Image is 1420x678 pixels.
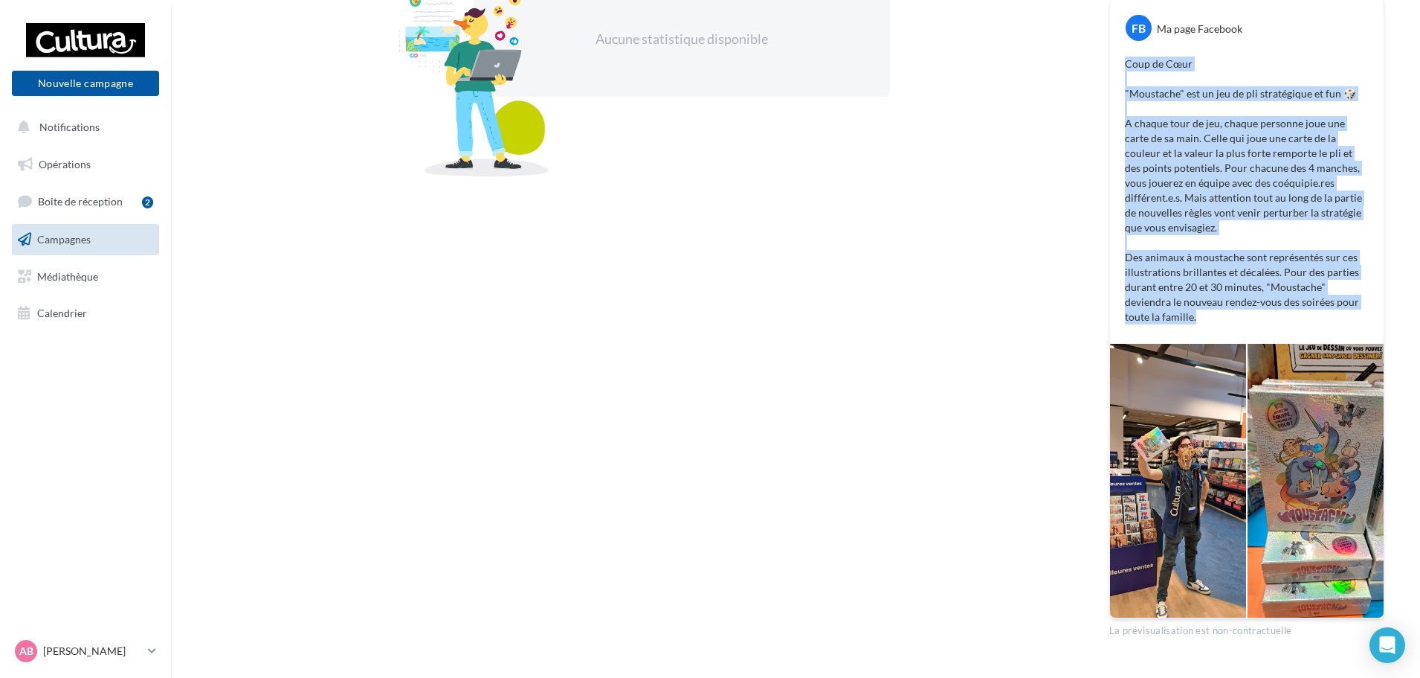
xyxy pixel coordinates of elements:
div: 2 [142,196,153,208]
button: Nouvelle campagne [12,71,159,96]
span: AB [19,644,33,659]
span: Boîte de réception [38,195,123,208]
a: Opérations [9,149,162,180]
span: Opérations [39,158,91,170]
div: FB [1126,15,1152,41]
div: La prévisualisation est non-contractuelle [1109,618,1384,638]
span: Notifications [39,121,100,133]
button: Notifications [9,112,156,143]
a: Médiathèque [9,261,162,292]
span: Calendrier [37,307,87,319]
p: Coup de Cœur "Moustache" est un jeu de pli stratégique et fun 🎲 A chaque tour de jeu, chaque pers... [1125,57,1369,324]
div: Aucune statistique disponible [521,30,842,49]
span: Médiathèque [37,269,98,282]
a: Calendrier [9,298,162,329]
div: Ma page Facebook [1157,22,1242,36]
div: Open Intercom Messenger [1369,627,1405,663]
a: Boîte de réception2 [9,185,162,217]
a: AB [PERSON_NAME] [12,637,159,665]
p: [PERSON_NAME] [43,644,142,659]
span: Campagnes [37,233,91,246]
a: Campagnes [9,224,162,255]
